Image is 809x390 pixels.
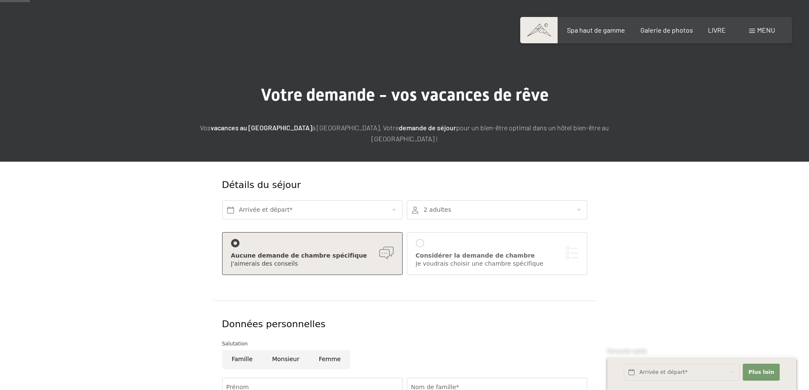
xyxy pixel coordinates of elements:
[222,180,301,190] font: Détails du séjour
[399,123,456,132] font: demande de séjour
[372,123,609,143] font: pour un bien-être optimal dans un hôtel bien-être au [GEOGRAPHIC_DATA] !
[640,26,693,34] a: Galerie de photos
[416,252,535,259] font: Considérer la demande de chambre
[222,341,248,347] font: Salutation
[567,26,625,34] a: Spa haut de gamme
[708,26,726,34] a: LIVRE
[748,369,774,375] font: Plus loin
[607,348,647,354] font: Demande rapide
[416,260,544,267] font: Je voudrais choisir une chambre spécifique
[211,123,312,132] font: vacances au [GEOGRAPHIC_DATA]
[261,85,549,105] font: Votre demande - vos vacances de rêve
[231,260,298,267] font: J'aimerais des conseils
[757,26,775,34] font: menu
[231,252,367,259] font: Aucune demande de chambre spécifique
[222,319,326,329] font: Données personnelles
[312,123,399,132] font: à [GEOGRAPHIC_DATA]. Votre
[200,123,211,132] font: Vos
[743,364,779,381] button: Plus loin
